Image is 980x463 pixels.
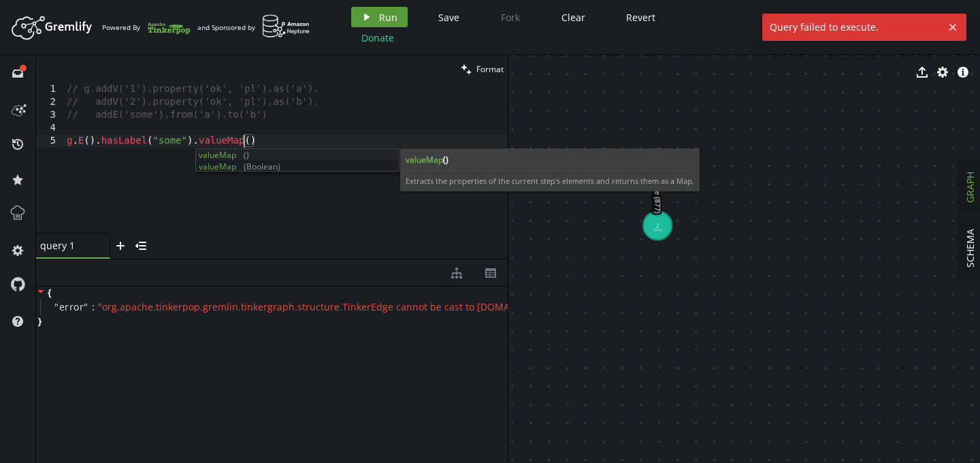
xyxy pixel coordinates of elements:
span: Extracts the properties of the current step's elements and returns them as a Map. [406,176,694,186]
div: 4 [36,122,65,135]
tspan: (874) [653,227,662,233]
tspan: 2 [656,222,659,229]
button: Sign In [926,7,970,48]
div: 3 [36,109,65,122]
button: Format [457,55,508,83]
span: () [443,154,448,165]
span: Fork [501,11,520,24]
span: Run [379,11,397,24]
span: SCHEMA [964,229,977,268]
button: Clear [551,7,595,27]
button: Run [351,7,408,27]
button: Save [428,7,470,27]
span: error [59,301,84,313]
div: 1 [36,83,65,96]
div: 2 [36,96,65,109]
span: " [54,300,59,313]
div: Autocomplete suggestions [195,148,399,172]
span: Clear [561,11,585,24]
span: Query failed to execute. [762,14,943,41]
button: Donate [351,27,404,48]
div: 5 [36,135,65,148]
div: Powered By [102,16,191,39]
span: } [36,315,42,328]
text: some (877) [653,176,662,213]
img: AWS Neptune [262,14,310,38]
span: " org.apache.tinkerpop.gremlin.tinkergraph.structure.TinkerEdge cannot be cast to [DOMAIN_NAME] " [98,300,559,313]
span: " [84,300,88,313]
span: Donate [361,31,394,44]
span: Format [476,63,504,75]
button: Fork [490,7,531,27]
span: Revert [626,11,655,24]
b: valueMap [406,154,694,165]
span: query 1 [40,239,95,252]
span: Save [438,11,459,24]
span: { [48,287,51,299]
div: and Sponsored by [197,14,310,40]
button: Revert [616,7,666,27]
span: : [92,301,95,313]
span: GRAPH [964,172,977,203]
